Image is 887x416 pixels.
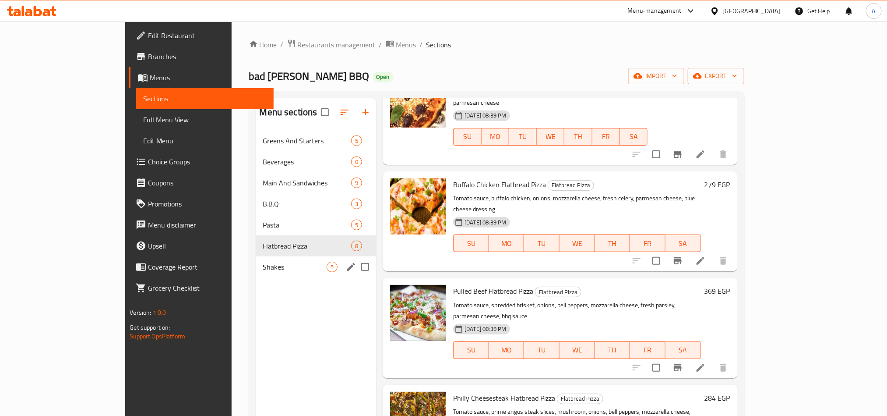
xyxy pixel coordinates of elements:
[872,6,876,16] span: A
[453,391,555,405] span: Philly Cheesesteak Flatbread Pizza
[352,200,362,208] span: 3
[148,262,266,272] span: Coverage Report
[513,130,533,143] span: TU
[695,256,706,266] a: Edit menu item
[129,193,273,214] a: Promotions
[129,235,273,256] a: Upsell
[351,178,362,188] div: items
[129,46,273,67] a: Branches
[457,130,478,143] span: SU
[667,250,688,271] button: Branch-specific-item
[548,180,594,190] span: Flatbread Pizza
[148,220,266,230] span: Menu disclaimer
[667,357,688,378] button: Branch-specific-item
[130,322,170,333] span: Get support on:
[713,144,734,165] button: delete
[524,235,560,252] button: TU
[256,193,377,214] div: B.B.Q3
[263,199,352,209] span: B.B.Q
[148,199,266,209] span: Promotions
[148,156,266,167] span: Choice Groups
[129,214,273,235] a: Menu disclaimer
[623,130,644,143] span: SA
[704,392,730,404] h6: 284 EGP
[564,128,592,146] button: TH
[263,135,352,146] span: Greens And Starters
[713,250,734,271] button: delete
[327,262,338,272] div: items
[352,242,362,250] span: 8
[256,127,377,281] nav: Menu sections
[628,68,684,84] button: import
[351,135,362,146] div: items
[665,235,701,252] button: SA
[493,237,521,250] span: MO
[148,283,266,293] span: Grocery Checklist
[595,341,630,359] button: TH
[453,193,700,215] p: Tomato sauce, buffalo chicken, onions, mozzarella cheese, fresh celery, parmesan cheese, blue che...
[148,30,266,41] span: Edit Restaurant
[695,363,706,373] a: Edit menu item
[563,344,591,356] span: WE
[136,109,273,130] a: Full Menu View
[695,71,737,82] span: export
[524,341,560,359] button: TU
[453,178,546,191] span: Buffalo Chicken Flatbread Pizza
[130,307,151,318] span: Version:
[560,341,595,359] button: WE
[148,51,266,62] span: Branches
[390,71,446,128] img: Meatballs Flatbread Pizza
[351,241,362,251] div: items
[669,237,697,250] span: SA
[537,128,564,146] button: WE
[647,252,665,270] span: Select to update
[457,237,486,250] span: SU
[129,172,273,193] a: Coupons
[669,344,697,356] span: SA
[688,68,744,84] button: export
[352,158,362,166] span: 0
[136,88,273,109] a: Sections
[482,128,509,146] button: MO
[493,344,521,356] span: MO
[426,39,451,50] span: Sections
[667,144,688,165] button: Branch-specific-item
[396,39,416,50] span: Menus
[704,285,730,297] h6: 369 EGP
[390,285,446,341] img: Pulled Beef Flatbread Pizza
[260,106,317,119] h2: Menu sections
[355,102,376,123] button: Add section
[457,344,486,356] span: SU
[129,25,273,46] a: Edit Restaurant
[334,102,355,123] span: Sort sections
[592,128,620,146] button: FR
[129,277,273,299] a: Grocery Checklist
[568,130,588,143] span: TH
[256,235,377,256] div: Flatbread Pizza8
[509,128,537,146] button: TU
[628,6,682,16] div: Menu-management
[249,39,744,50] nav: breadcrumb
[453,284,533,298] span: Pulled Beef Flatbread Pizza
[420,39,423,50] li: /
[327,263,337,271] span: 5
[630,341,665,359] button: FR
[557,394,603,404] span: Flatbread Pizza
[263,220,352,230] span: Pasta
[256,256,377,277] div: Shakes5edit
[390,178,446,235] img: Buffalo Chicken Flatbread Pizza
[352,221,362,229] span: 5
[647,145,665,164] span: Select to update
[129,256,273,277] a: Coverage Report
[713,357,734,378] button: delete
[263,178,352,188] span: Main And Sandwiches
[263,156,352,167] span: Beverages
[263,241,352,251] span: Flatbread Pizza
[256,151,377,172] div: Beverages0
[143,114,266,125] span: Full Menu View
[535,287,581,297] span: Flatbread Pizza
[316,103,334,121] span: Select all sections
